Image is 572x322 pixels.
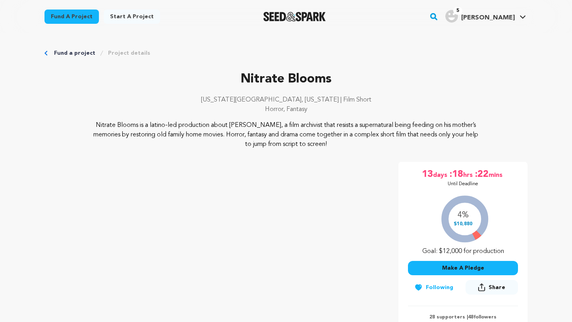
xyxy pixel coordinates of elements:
button: Following [408,280,460,295]
span: Share [466,280,518,298]
span: 13 [422,168,433,181]
img: Seed&Spark Logo Dark Mode [263,12,326,21]
p: Nitrate Blooms [44,70,528,89]
a: Project details [108,49,150,57]
p: Until Deadline [448,181,478,187]
a: Seed&Spark Homepage [263,12,326,21]
div: Gabriel Busaneli S.'s Profile [445,10,515,23]
a: Fund a project [44,10,99,24]
span: Gabriel Busaneli S.'s Profile [444,8,528,25]
span: hrs [463,168,474,181]
p: [US_STATE][GEOGRAPHIC_DATA], [US_STATE] | Film Short [44,95,528,105]
span: 48 [468,315,473,320]
a: Start a project [104,10,160,24]
span: :18 [449,168,463,181]
span: mins [489,168,504,181]
p: Horror, Fantasy [44,105,528,114]
p: Nitrate Blooms is a latino-led production about [PERSON_NAME], a film archivist that resists a su... [93,121,479,149]
span: 5 [453,7,462,15]
span: days [433,168,449,181]
a: Gabriel Busaneli S.'s Profile [444,8,528,23]
span: Share [489,284,505,291]
span: :22 [474,168,489,181]
img: user.png [445,10,458,23]
a: Fund a project [54,49,95,57]
button: Make A Pledge [408,261,518,275]
button: Share [466,280,518,295]
span: [PERSON_NAME] [461,15,515,21]
div: Breadcrumb [44,49,528,57]
p: 28 supporters | followers [408,314,518,320]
